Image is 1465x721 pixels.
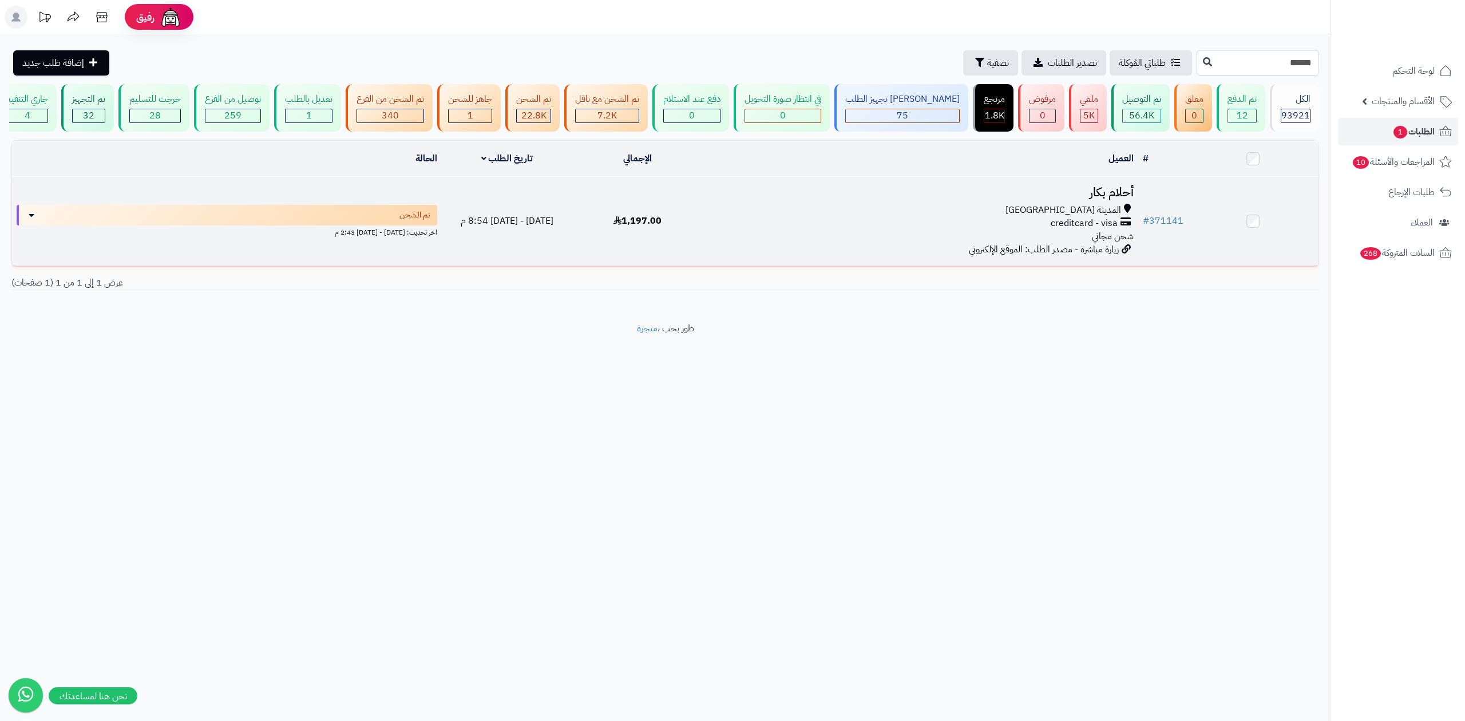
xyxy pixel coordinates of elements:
span: 7.2K [597,109,617,122]
span: 0 [1040,109,1046,122]
span: 5K [1083,109,1095,122]
a: [PERSON_NAME] تجهيز الطلب 75 [832,84,971,132]
a: الحالة [415,152,437,165]
div: 4951 [1080,109,1098,122]
a: # [1143,152,1149,165]
div: 0 [745,109,821,122]
span: تم الشحن [399,209,430,221]
div: في انتظار صورة التحويل [745,93,821,106]
div: خرجت للتسليم [129,93,181,106]
a: تم الشحن 22.8K [503,84,562,132]
a: معلق 0 [1172,84,1214,132]
span: رفيق [136,10,155,24]
div: تعديل بالطلب [285,93,332,106]
div: دفع عند الاستلام [663,93,720,106]
a: مرفوض 0 [1016,84,1067,132]
span: 75 [897,109,908,122]
span: 28 [149,109,161,122]
span: 93921 [1281,109,1310,122]
a: المراجعات والأسئلة10 [1338,148,1458,176]
a: تم التجهيز 32 [59,84,116,132]
div: مرفوض [1029,93,1056,106]
a: إضافة طلب جديد [13,50,109,76]
a: السلات المتروكة268 [1338,239,1458,267]
span: 10 [1353,156,1369,169]
div: تم الدفع [1228,93,1257,106]
div: 22787 [517,109,551,122]
span: 22.8K [521,109,547,122]
a: الإجمالي [623,152,652,165]
a: تصدير الطلبات [1021,50,1106,76]
a: في انتظار صورة التحويل 0 [731,84,832,132]
span: 1 [1393,126,1407,138]
div: 340 [357,109,423,122]
span: العملاء [1411,215,1433,231]
div: تم الشحن من الفرع [357,93,424,106]
div: 56408 [1123,109,1161,122]
span: إضافة طلب جديد [22,56,84,70]
span: 0 [689,109,695,122]
span: 4 [25,109,30,122]
div: ملغي [1080,93,1098,106]
div: 7223 [576,109,639,122]
span: السلات المتروكة [1359,245,1435,261]
div: 259 [205,109,260,122]
a: تاريخ الطلب [481,152,533,165]
span: 268 [1360,247,1381,260]
a: لوحة التحكم [1338,57,1458,85]
span: طلباتي المُوكلة [1119,56,1166,70]
a: العميل [1108,152,1134,165]
span: طلبات الإرجاع [1388,184,1435,200]
div: [PERSON_NAME] تجهيز الطلب [845,93,960,106]
div: 32 [73,109,105,122]
a: خرجت للتسليم 28 [116,84,192,132]
div: 1 [286,109,332,122]
div: عرض 1 إلى 1 من 1 (1 صفحات) [3,276,666,290]
h3: أحلام بكار [707,186,1133,199]
span: 12 [1237,109,1248,122]
div: 0 [1030,109,1055,122]
a: تعديل بالطلب 1 [272,84,343,132]
span: 1.8K [985,109,1004,122]
div: 0 [1186,109,1203,122]
a: الطلبات1 [1338,118,1458,145]
div: 28 [130,109,180,122]
span: 56.4K [1129,109,1154,122]
span: 0 [780,109,786,122]
span: 259 [224,109,241,122]
a: تم الشحن مع ناقل 7.2K [562,84,650,132]
div: الكل [1281,93,1310,106]
a: جاهز للشحن 1 [435,84,503,132]
span: المراجعات والأسئلة [1352,154,1435,170]
span: زيارة مباشرة - مصدر الطلب: الموقع الإلكتروني [969,243,1119,256]
span: الأقسام والمنتجات [1372,93,1435,109]
a: تم الشحن من الفرع 340 [343,84,435,132]
span: الطلبات [1392,124,1435,140]
div: تم الشحن [516,93,551,106]
div: تم التجهيز [72,93,105,106]
div: توصيل من الفرع [205,93,261,106]
div: 1800 [984,109,1004,122]
span: 0 [1191,109,1197,122]
img: ai-face.png [159,6,182,29]
div: 0 [664,109,720,122]
a: ملغي 5K [1067,84,1109,132]
div: جاري التنفيذ [6,93,48,106]
a: متجرة [637,322,658,335]
a: دفع عند الاستلام 0 [650,84,731,132]
div: 75 [846,109,959,122]
a: العملاء [1338,209,1458,236]
span: المدينة [GEOGRAPHIC_DATA] [1005,204,1121,217]
span: # [1143,214,1149,228]
span: creditcard - visa [1051,217,1118,230]
a: الكل93921 [1268,84,1321,132]
span: [DATE] - [DATE] 8:54 م [461,214,553,228]
div: تم الشحن مع ناقل [575,93,639,106]
span: 1 [468,109,473,122]
span: 1,197.00 [613,214,662,228]
div: مرتجع [984,93,1005,106]
a: طلبات الإرجاع [1338,179,1458,206]
span: لوحة التحكم [1392,63,1435,79]
a: مرتجع 1.8K [971,84,1016,132]
span: 340 [382,109,399,122]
